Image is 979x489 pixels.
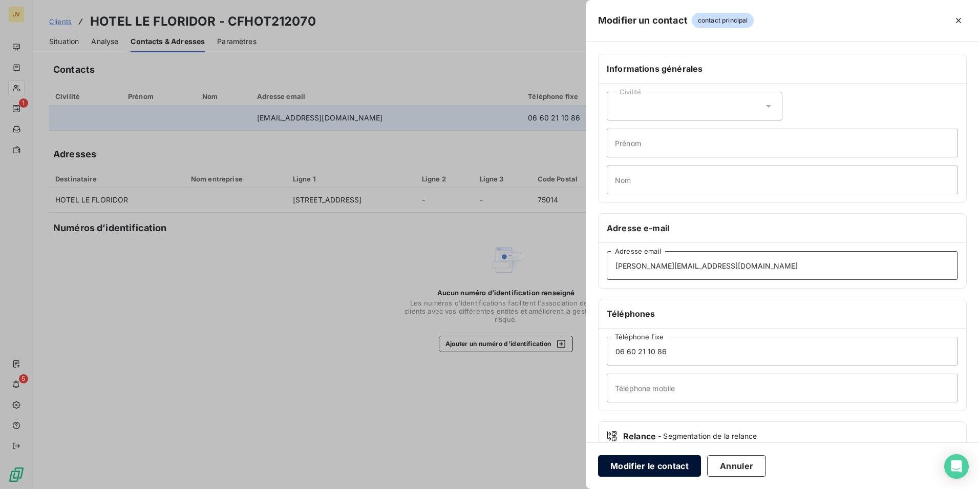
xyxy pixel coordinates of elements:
[692,13,754,28] span: contact principal
[607,337,958,365] input: placeholder
[944,454,969,479] div: Open Intercom Messenger
[658,431,757,441] span: - Segmentation de la relance
[607,308,958,320] h6: Téléphones
[707,455,766,477] button: Annuler
[607,222,958,234] h6: Adresse e-mail
[607,129,958,157] input: placeholder
[598,455,701,477] button: Modifier le contact
[607,251,958,280] input: placeholder
[598,13,688,28] h5: Modifier un contact
[607,374,958,402] input: placeholder
[607,430,958,442] div: Relance
[607,63,958,75] h6: Informations générales
[607,166,958,194] input: placeholder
